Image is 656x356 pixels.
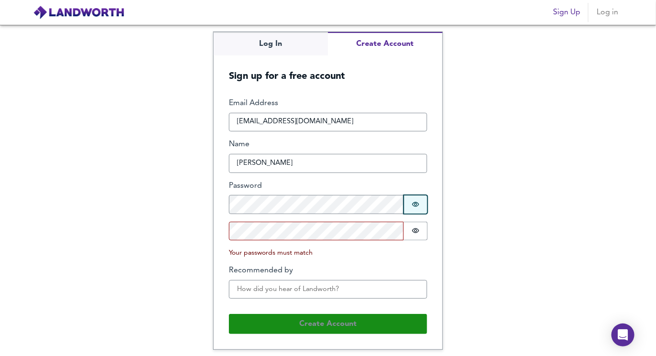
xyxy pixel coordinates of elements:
input: How did you hear of Landworth? [229,280,427,299]
button: Create Account [229,314,427,334]
label: Password [229,181,427,192]
button: Show password [404,195,428,214]
h5: Sign up for a free account [214,55,442,83]
button: Sign Up [549,3,584,22]
label: Recommended by [229,265,427,276]
span: Log in [596,6,619,19]
label: Name [229,139,427,150]
p: Your passwords must match [229,248,427,258]
input: How can we reach you? [229,113,427,132]
img: logo [33,5,124,20]
input: What should we call you? [229,154,427,173]
button: Log in [592,3,623,22]
button: Show password [404,222,428,240]
div: Open Intercom Messenger [611,324,634,346]
button: Create Account [328,32,442,55]
label: Email Address [229,98,427,109]
button: Log In [214,32,328,55]
span: Sign Up [553,6,580,19]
